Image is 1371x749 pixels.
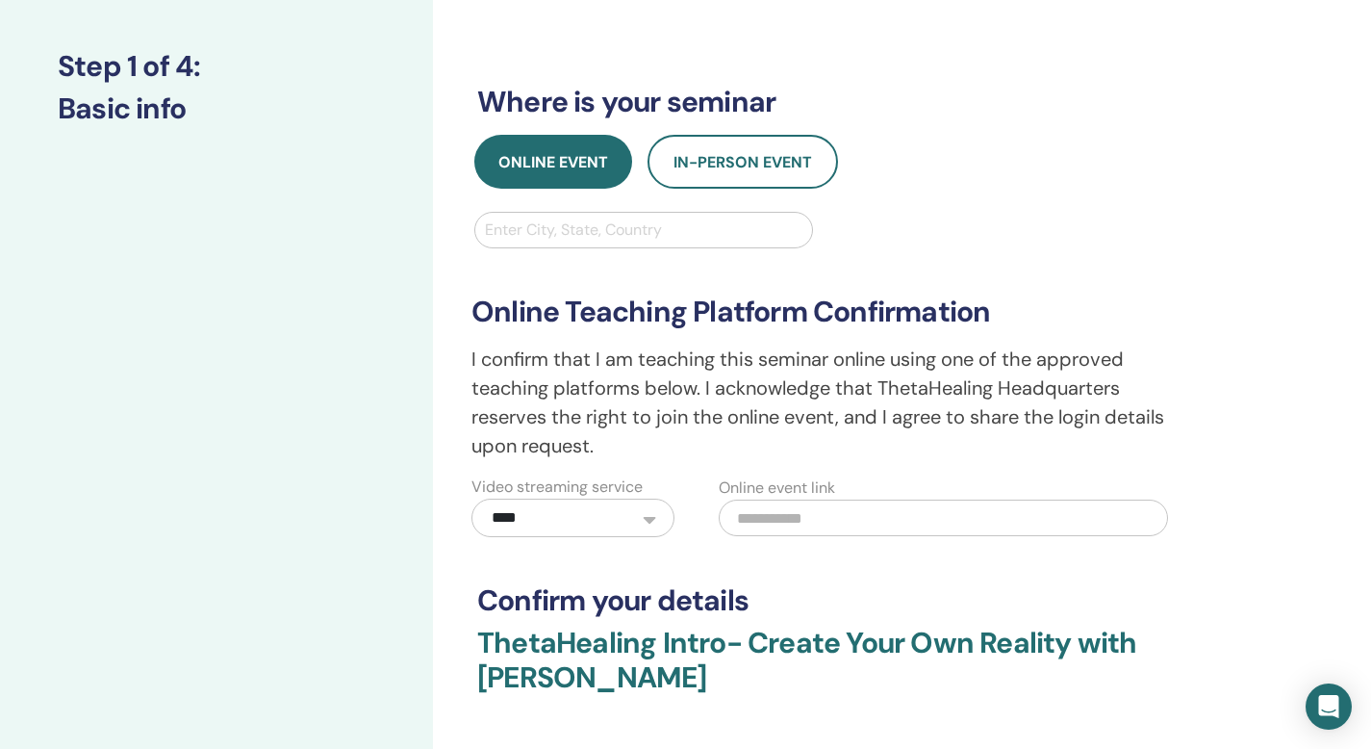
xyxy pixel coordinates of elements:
[58,91,375,126] h3: Basic info
[477,626,1178,718] h3: ThetaHealing Intro- Create Your Own Reality with [PERSON_NAME]
[474,135,632,189] button: Online Event
[647,135,838,189] button: In-Person Event
[477,85,1178,119] h3: Where is your seminar
[58,49,375,84] h3: Step 1 of 4 :
[498,152,608,172] span: Online Event
[471,295,1183,329] h3: Online Teaching Platform Confirmation
[673,152,812,172] span: In-Person Event
[1306,684,1352,730] div: Open Intercom Messenger
[477,583,1178,618] h3: Confirm your details
[471,476,643,499] label: Video streaming service
[471,345,1183,460] p: I confirm that I am teaching this seminar online using one of the approved teaching platforms bel...
[719,477,835,500] label: Online event link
